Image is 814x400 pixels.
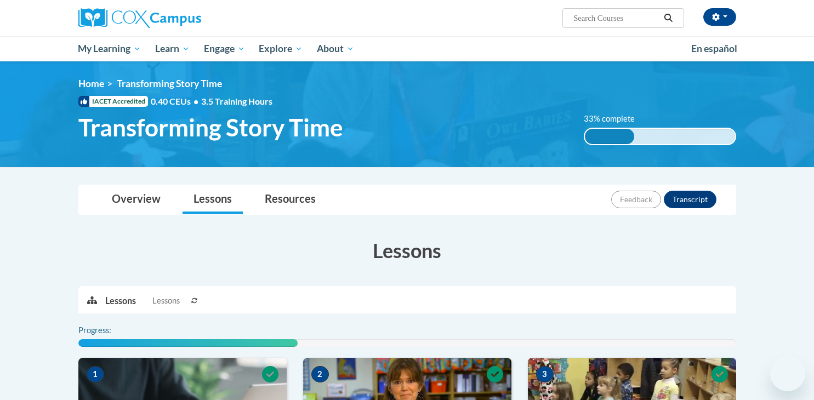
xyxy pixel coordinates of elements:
[252,36,310,61] a: Explore
[572,12,660,25] input: Search Courses
[204,42,245,55] span: Engage
[183,185,243,214] a: Lessons
[536,366,554,382] span: 3
[703,8,736,26] button: Account Settings
[87,366,104,382] span: 1
[62,36,753,61] div: Main menu
[259,42,303,55] span: Explore
[317,42,354,55] span: About
[664,191,716,208] button: Transcript
[78,78,104,89] a: Home
[770,356,805,391] iframe: Button to launch messaging window
[310,36,361,61] a: About
[684,37,744,60] a: En español
[78,96,148,107] span: IACET Accredited
[254,185,327,214] a: Resources
[311,366,329,382] span: 2
[78,42,141,55] span: My Learning
[105,295,136,307] p: Lessons
[151,95,201,107] span: 0.40 CEUs
[117,78,222,89] span: Transforming Story Time
[78,237,736,264] h3: Lessons
[201,96,272,106] span: 3.5 Training Hours
[584,113,647,125] label: 33% complete
[101,185,172,214] a: Overview
[71,36,149,61] a: My Learning
[197,36,252,61] a: Engage
[585,129,634,144] div: 33% complete
[78,113,343,142] span: Transforming Story Time
[193,96,198,106] span: •
[611,191,661,208] button: Feedback
[660,12,676,25] button: Search
[78,324,141,336] label: Progress:
[155,42,190,55] span: Learn
[148,36,197,61] a: Learn
[691,43,737,54] span: En español
[78,8,287,28] a: Cox Campus
[152,295,180,307] span: Lessons
[78,8,201,28] img: Cox Campus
